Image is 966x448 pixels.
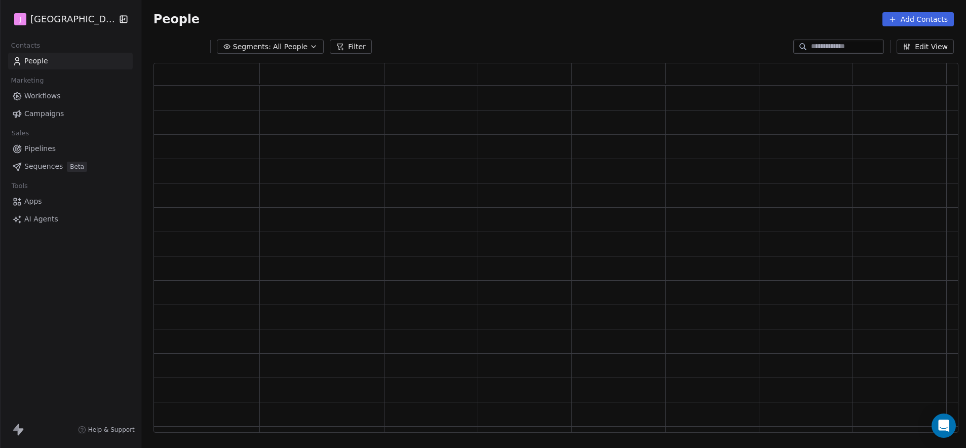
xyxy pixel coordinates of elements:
span: Sequences [24,161,63,172]
button: Filter [330,40,372,54]
a: Workflows [8,88,133,104]
span: Apps [24,196,42,207]
span: Campaigns [24,108,64,119]
div: Open Intercom Messenger [932,414,956,438]
button: Add Contacts [882,12,954,26]
button: Edit View [897,40,954,54]
span: Beta [67,162,87,172]
span: Pipelines [24,143,56,154]
a: AI Agents [8,211,133,228]
span: [GEOGRAPHIC_DATA] [30,13,115,26]
span: All People [273,42,307,52]
span: J [19,14,21,24]
a: SequencesBeta [8,158,133,175]
span: Contacts [7,38,45,53]
a: Apps [8,193,133,210]
span: Segments: [233,42,271,52]
a: Pipelines [8,140,133,157]
span: Tools [7,178,32,194]
a: Help & Support [78,426,135,434]
span: Workflows [24,91,61,101]
span: Sales [7,126,33,141]
button: J[GEOGRAPHIC_DATA] [12,11,111,28]
span: AI Agents [24,214,58,225]
span: Help & Support [88,426,135,434]
a: Campaigns [8,105,133,122]
span: Marketing [7,73,48,88]
a: People [8,53,133,69]
span: People [153,12,200,27]
span: People [24,56,48,66]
